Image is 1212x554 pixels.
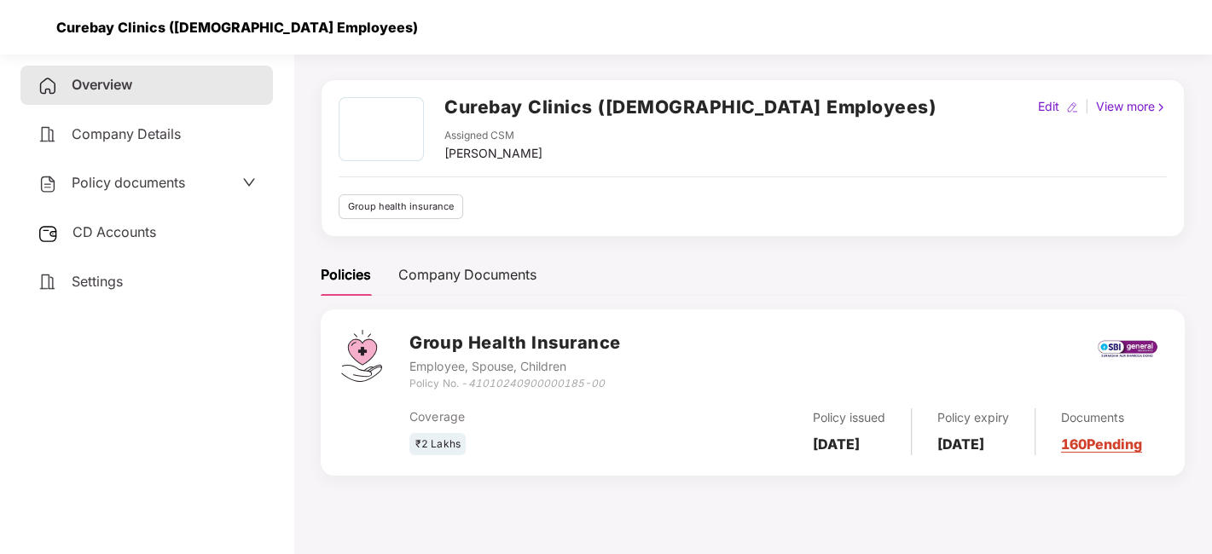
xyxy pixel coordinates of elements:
[72,223,156,240] span: CD Accounts
[937,408,1009,427] div: Policy expiry
[1097,337,1158,360] img: sbi.png
[72,76,132,93] span: Overview
[409,433,466,456] div: ₹2 Lakhs
[409,330,620,356] h3: Group Health Insurance
[1093,97,1170,116] div: View more
[38,223,59,244] img: svg+xml;base64,PHN2ZyB3aWR0aD0iMjUiIGhlaWdodD0iMjQiIHZpZXdCb3g9IjAgMCAyNSAyNCIgZmlsbD0ibm9uZSIgeG...
[242,176,256,189] span: down
[38,76,58,96] img: svg+xml;base64,PHN2ZyB4bWxucz0iaHR0cDovL3d3dy53My5vcmcvMjAwMC9zdmciIHdpZHRoPSIyNCIgaGVpZ2h0PSIyNC...
[813,408,885,427] div: Policy issued
[1155,101,1167,113] img: rightIcon
[1061,436,1142,453] a: 160 Pending
[72,273,123,290] span: Settings
[38,124,58,145] img: svg+xml;base64,PHN2ZyB4bWxucz0iaHR0cDovL3d3dy53My5vcmcvMjAwMC9zdmciIHdpZHRoPSIyNCIgaGVpZ2h0PSIyNC...
[409,357,620,376] div: Employee, Spouse, Children
[1035,97,1063,116] div: Edit
[467,377,604,390] i: 41010240900000185-00
[444,93,936,121] h2: Curebay Clinics ([DEMOGRAPHIC_DATA] Employees)
[937,436,984,453] b: [DATE]
[46,19,418,36] div: Curebay Clinics ([DEMOGRAPHIC_DATA] Employees)
[409,407,661,426] div: Coverage
[409,376,620,392] div: Policy No. -
[38,174,58,194] img: svg+xml;base64,PHN2ZyB4bWxucz0iaHR0cDovL3d3dy53My5vcmcvMjAwMC9zdmciIHdpZHRoPSIyNCIgaGVpZ2h0PSIyNC...
[321,264,371,286] div: Policies
[72,125,181,142] span: Company Details
[1066,101,1078,113] img: editIcon
[444,128,542,144] div: Assigned CSM
[339,194,463,219] div: Group health insurance
[813,436,860,453] b: [DATE]
[72,174,185,191] span: Policy documents
[341,330,382,382] img: svg+xml;base64,PHN2ZyB4bWxucz0iaHR0cDovL3d3dy53My5vcmcvMjAwMC9zdmciIHdpZHRoPSI0Ny43MTQiIGhlaWdodD...
[1082,97,1093,116] div: |
[38,272,58,292] img: svg+xml;base64,PHN2ZyB4bWxucz0iaHR0cDovL3d3dy53My5vcmcvMjAwMC9zdmciIHdpZHRoPSIyNCIgaGVpZ2h0PSIyNC...
[1061,408,1142,427] div: Documents
[398,264,536,286] div: Company Documents
[444,144,542,163] div: [PERSON_NAME]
